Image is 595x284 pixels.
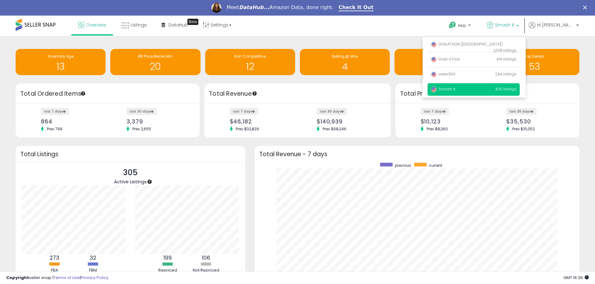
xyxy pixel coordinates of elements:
[233,126,262,132] span: Prev: $32,829
[444,17,477,36] a: Help
[509,126,538,132] span: Prev: $15,052
[113,61,197,72] h1: 20
[332,54,358,59] span: Selling @ Max
[41,108,69,115] label: last 7 days
[36,267,73,273] div: FBA
[563,275,589,281] span: 2025-09-12 16:36 GMT
[431,56,460,62] span: Grab it Fast
[80,91,86,96] div: Tooltip anchor
[226,4,334,11] div: Meet Amazon Data, done right.
[495,86,517,92] span: 305 listings
[86,22,106,28] span: Overview
[20,89,195,98] h3: Total Ordered Items
[187,19,198,25] div: Tooltip anchor
[6,275,108,281] div: seller snap | |
[163,254,172,262] b: 199
[208,61,292,72] h1: 12
[421,108,449,115] label: last 7 days
[90,254,96,262] b: 32
[300,49,390,75] a: Selling @ Max 4
[211,3,221,13] img: Profile image for Georgie
[6,275,29,281] strong: Copyright
[317,108,347,115] label: last 30 days
[73,16,111,34] a: Overview
[239,4,269,10] i: DataHub...
[495,22,514,28] span: Smash It
[126,118,189,125] div: 3,379
[209,89,386,98] h3: Total Revenue
[114,167,147,179] p: 305
[16,49,106,75] a: Inventory Age 13
[431,86,437,93] img: usa.png
[157,16,193,34] a: DataHub
[458,23,466,28] span: Help
[429,163,442,168] span: current
[168,22,188,28] span: DataHub
[259,152,575,156] h3: Total Revenue - 7 days
[230,108,258,115] label: last 7 days
[431,41,503,47] span: DEALATHON ([GEOGRAPHIC_DATA])
[252,91,257,96] div: Tooltip anchor
[234,54,266,59] span: Non Competitive
[431,71,437,78] img: usa.png
[131,22,147,28] span: Listings
[431,86,455,92] span: Smash It
[230,118,293,125] div: $46,182
[449,21,456,29] i: Get Help
[129,126,154,132] span: Prev: 2,655
[495,71,517,77] span: 234 listings
[205,49,295,75] a: Non Competitive 12
[524,54,544,59] span: Top Sellers
[116,16,151,34] a: Listings
[395,163,411,168] span: previous
[431,71,455,77] span: seller360
[506,118,568,125] div: $35,530
[303,61,387,72] h1: 4
[394,49,484,75] a: Needs to Reprice 1
[398,61,481,72] h1: 1
[489,49,579,75] a: Top Sellers 53
[114,178,147,185] span: Active Listings
[149,267,186,273] div: Repriced
[431,41,437,48] img: usa.png
[41,118,103,125] div: 864
[187,267,225,273] div: Not Repriced
[400,89,575,98] h3: Total Profit
[431,56,437,63] img: usa.png
[493,61,576,72] h1: 53
[202,254,210,262] b: 106
[317,118,380,125] div: $140,939
[198,16,236,34] a: Settings
[74,267,112,273] div: FBM
[537,22,574,28] span: Hi [PERSON_NAME]
[53,275,80,281] a: Terms of Use
[20,152,240,156] h3: Total Listings
[493,48,517,53] span: 2,108 listings
[421,118,483,125] div: $10,123
[529,22,579,36] a: Hi [PERSON_NAME]
[583,6,589,9] div: Close
[126,108,157,115] label: last 30 days
[44,126,66,132] span: Prev: 799
[482,16,523,36] a: Smash It
[48,54,74,59] span: Inventory Age
[50,254,59,262] b: 273
[147,179,152,185] div: Tooltip anchor
[496,56,517,62] span: 414 listings
[81,275,108,281] a: Privacy Policy
[424,126,451,132] span: Prev: $8,360
[339,4,374,11] a: Check It Out
[320,126,350,132] span: Prev: $68,246
[110,49,200,75] a: BB Price Below Min 20
[506,108,537,115] label: last 30 days
[19,61,102,72] h1: 13
[138,54,172,59] span: BB Price Below Min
